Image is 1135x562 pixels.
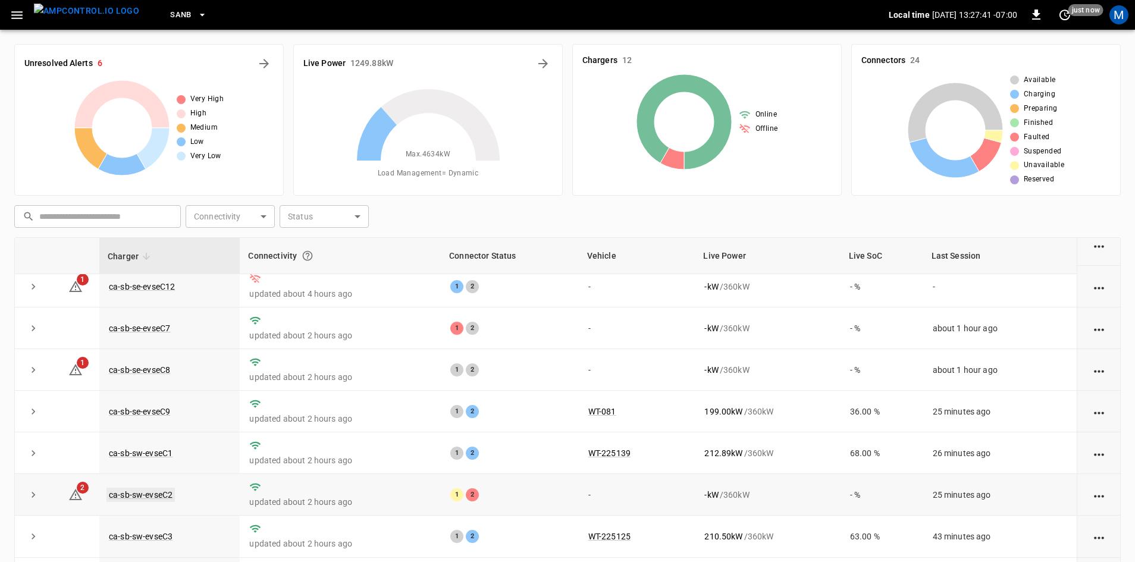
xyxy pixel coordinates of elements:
div: 2 [466,280,479,293]
span: Reserved [1024,174,1054,186]
div: Connectivity [248,245,432,266]
p: updated about 2 hours ago [249,454,431,466]
p: updated about 2 hours ago [249,413,431,425]
span: Online [755,109,777,121]
a: 1 [68,281,83,291]
div: / 360 kW [704,322,830,334]
p: - kW [704,489,718,501]
td: 63.00 % [841,516,923,557]
p: - kW [704,322,718,334]
p: 199.00 kW [704,406,742,417]
a: ca-sb-se-evseC8 [109,365,170,375]
div: 1 [450,488,463,501]
th: Vehicle [579,238,695,274]
td: 68.00 % [841,432,923,474]
div: action cell options [1092,447,1106,459]
th: Live SoC [841,238,923,274]
div: 2 [466,447,479,460]
span: Max. 4634 kW [406,149,450,161]
div: 1 [450,280,463,293]
span: Very Low [190,150,221,162]
div: / 360 kW [704,281,830,293]
span: Charging [1024,89,1055,101]
span: SanB [170,8,192,22]
button: Energy Overview [534,54,553,73]
h6: Connectors [861,54,905,67]
p: - kW [704,281,718,293]
div: action cell options [1092,489,1106,501]
span: 2 [77,482,89,494]
td: 43 minutes ago [923,516,1077,557]
div: 1 [450,530,463,543]
span: Suspended [1024,146,1062,158]
a: ca-sb-sw-evseC3 [109,532,173,541]
span: Very High [190,93,224,105]
div: action cell options [1092,281,1106,293]
td: - [579,474,695,516]
img: ampcontrol.io logo [34,4,139,18]
p: [DATE] 13:27:41 -07:00 [932,9,1017,21]
p: updated about 2 hours ago [249,538,431,550]
div: action cell options [1092,322,1106,334]
h6: 24 [910,54,920,67]
div: / 360 kW [704,489,830,501]
p: 212.89 kW [704,447,742,459]
div: / 360 kW [704,406,830,417]
a: ca-sb-sw-evseC2 [106,488,175,502]
td: - % [841,349,923,391]
td: 36.00 % [841,391,923,432]
th: Connector Status [441,238,579,274]
div: 1 [450,322,463,335]
a: ca-sb-sw-evseC1 [109,448,173,458]
a: ca-sb-se-evseC7 [109,324,170,333]
div: 1 [450,405,463,418]
button: expand row [24,528,42,545]
div: 2 [466,322,479,335]
a: WT-225125 [588,532,631,541]
h6: 6 [98,57,102,70]
p: updated about 2 hours ago [249,496,431,508]
div: action cell options [1092,530,1106,542]
td: - [579,307,695,349]
span: Faulted [1024,131,1050,143]
div: 2 [466,530,479,543]
div: 2 [466,363,479,376]
span: High [190,108,207,120]
td: about 1 hour ago [923,349,1077,391]
div: 2 [466,488,479,501]
th: Live Power [695,238,840,274]
span: Preparing [1024,103,1058,115]
span: Load Management = Dynamic [378,168,479,180]
div: action cell options [1092,406,1106,417]
button: set refresh interval [1055,5,1074,24]
span: Medium [190,122,218,134]
td: 25 minutes ago [923,474,1077,516]
span: Low [190,136,204,148]
h6: Unresolved Alerts [24,57,93,70]
td: - [923,266,1077,307]
p: Local time [889,9,930,21]
p: updated about 2 hours ago [249,329,431,341]
button: SanB [165,4,212,27]
span: Unavailable [1024,159,1064,171]
span: just now [1068,4,1103,16]
span: Offline [755,123,778,135]
h6: Chargers [582,54,617,67]
p: - kW [704,364,718,376]
div: 1 [450,447,463,460]
button: expand row [24,444,42,462]
p: updated about 4 hours ago [249,288,431,300]
span: Finished [1024,117,1053,129]
button: Connection between the charger and our software. [297,245,318,266]
td: - % [841,474,923,516]
p: updated about 2 hours ago [249,371,431,383]
td: - [579,349,695,391]
td: 26 minutes ago [923,432,1077,474]
h6: 1249.88 kW [350,57,393,70]
div: 2 [466,405,479,418]
td: 25 minutes ago [923,391,1077,432]
td: - % [841,307,923,349]
td: - % [841,266,923,307]
th: Last Session [923,238,1077,274]
div: action cell options [1092,239,1106,251]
